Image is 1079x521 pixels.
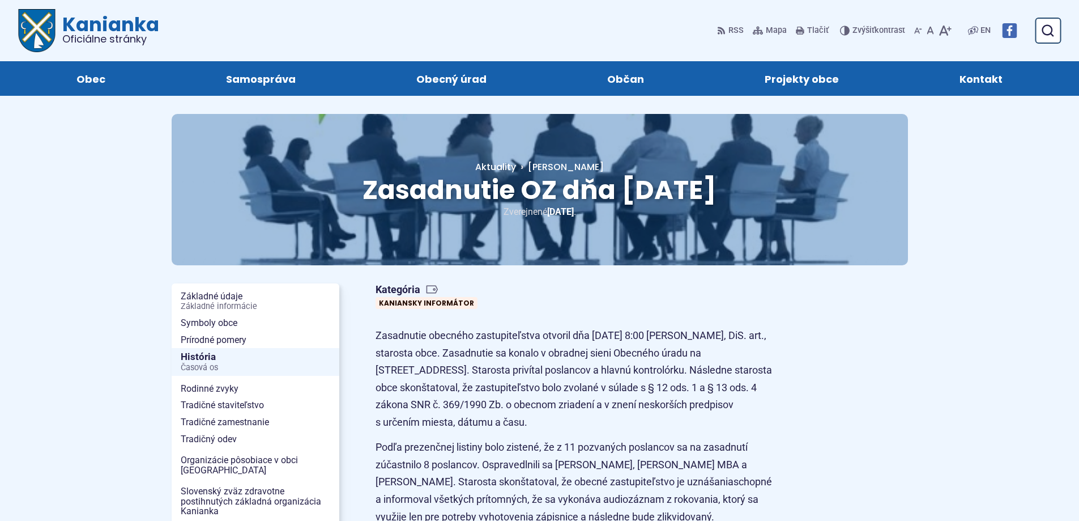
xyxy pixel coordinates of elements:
[416,61,487,96] span: Obecný úrad
[172,288,339,315] a: Základné údajeZákladné informácie
[177,61,344,96] a: Samospráva
[208,204,872,219] p: Zverejnené .
[181,363,330,372] span: Časová os
[172,397,339,414] a: Tradičné staviteľstvo
[912,19,924,43] button: Zmenšiť veľkosť písma
[172,452,339,478] a: Organizácie pôsobiace v obci [GEOGRAPHIC_DATA]
[840,19,907,43] button: Zvýšiťkontrast
[226,61,296,96] span: Samospráva
[1002,23,1017,38] img: Prejsť na Facebook stránku
[181,332,330,349] span: Prírodné pomery
[181,348,330,376] span: História
[172,483,339,520] a: Slovenský zväz zdravotne postihnutých základná organizácia Kanianka
[924,19,936,43] button: Nastaviť pôvodnú veľkosť písma
[181,380,330,397] span: Rodinné zvyky
[376,327,778,431] p: Zasadnutie obecného zastupiteľstva otvoril dňa [DATE] 8:00 [PERSON_NAME], DiS. art., starosta obc...
[181,431,330,448] span: Tradičný odev
[172,315,339,332] a: Symboly obce
[181,397,330,414] span: Tradičné staviteľstvo
[959,61,1003,96] span: Kontakt
[717,19,746,43] a: RSS
[18,9,56,52] img: Prejsť na domovskú stránku
[362,172,717,208] span: Zasadnutie OZ dňa [DATE]
[528,160,604,173] span: [PERSON_NAME]
[547,206,574,217] span: [DATE]
[172,414,339,431] a: Tradičné zamestnanie
[558,61,693,96] a: Občan
[936,19,954,43] button: Zväčšiť veľkosť písma
[27,61,154,96] a: Obec
[852,26,875,35] span: Zvýšiť
[728,24,744,37] span: RSS
[181,315,330,332] span: Symboly obce
[794,19,831,43] button: Tlačiť
[475,160,516,173] a: Aktuality
[62,34,159,44] span: Oficiálne stránky
[172,431,339,448] a: Tradičný odev
[181,483,330,520] span: Slovenský zväz zdravotne postihnutých základná organizácia Kanianka
[172,332,339,349] a: Prírodné pomery
[911,61,1052,96] a: Kontakt
[367,61,535,96] a: Obecný úrad
[376,297,477,309] a: Kaniansky informátor
[750,19,789,43] a: Mapa
[716,61,888,96] a: Projekty obce
[376,283,482,296] span: Kategória
[172,380,339,397] a: Rodinné zvyky
[181,288,330,315] span: Základné údaje
[181,414,330,431] span: Tradičné zamestnanie
[807,26,829,36] span: Tlačiť
[607,61,644,96] span: Občan
[181,452,330,478] span: Organizácie pôsobiace v obci [GEOGRAPHIC_DATA]
[766,24,787,37] span: Mapa
[76,61,105,96] span: Obec
[181,302,330,311] span: Základné informácie
[980,24,991,37] span: EN
[516,160,604,173] a: [PERSON_NAME]
[18,9,159,52] a: Logo Kanianka, prejsť na domovskú stránku.
[852,26,905,36] span: kontrast
[765,61,839,96] span: Projekty obce
[56,15,159,44] span: Kanianka
[172,348,339,376] a: HistóriaČasová os
[978,24,993,37] a: EN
